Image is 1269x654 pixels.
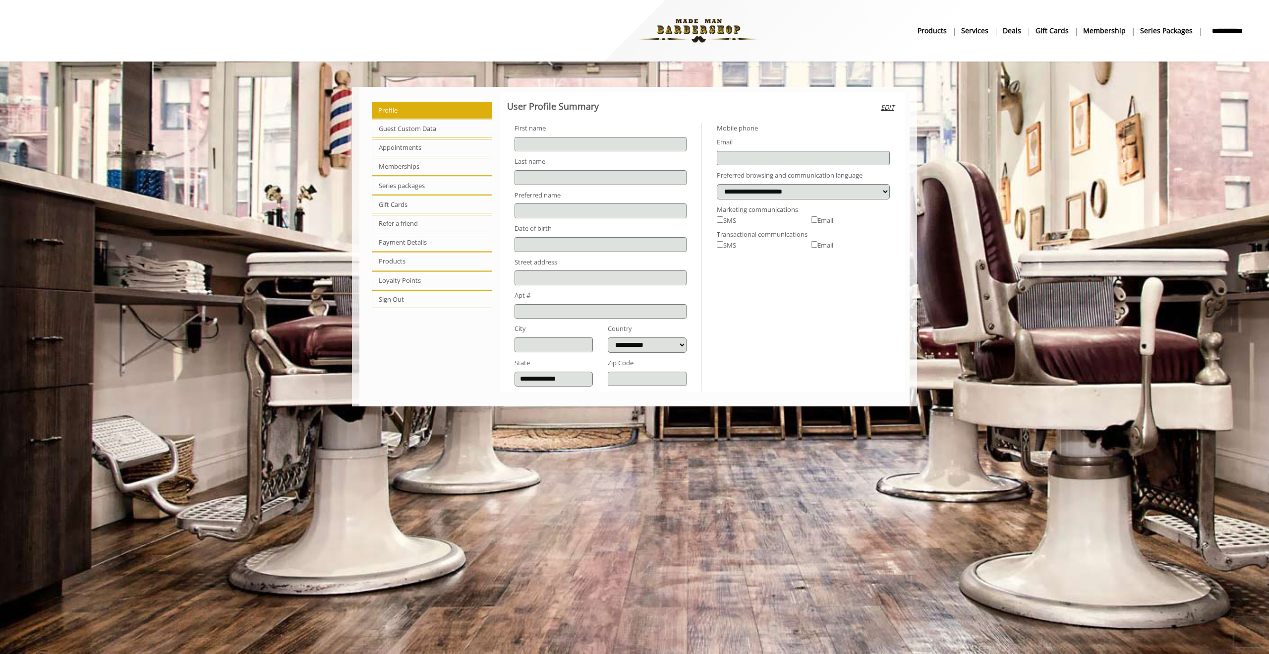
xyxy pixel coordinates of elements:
[961,25,988,36] b: Services
[1140,25,1193,36] b: Series packages
[918,25,947,36] b: products
[372,120,492,137] span: Guest Custom Data
[372,290,492,308] span: Sign Out
[1029,23,1076,38] a: Gift cardsgift cards
[911,23,954,38] a: Productsproducts
[1076,23,1133,38] a: MembershipMembership
[881,102,894,113] i: Edit
[372,271,492,289] span: Loyalty Points
[372,158,492,176] span: Memberships
[372,253,492,270] span: Products
[631,3,767,58] img: Made Man Barbershop logo
[878,92,897,123] button: Edit user profile
[372,234,492,252] span: Payment Details
[372,196,492,213] span: Gift Cards
[954,23,996,38] a: ServicesServices
[996,23,1029,38] a: DealsDeals
[1036,25,1069,36] b: gift cards
[507,100,599,112] b: User Profile Summary
[372,139,492,157] span: Appointments
[372,215,492,233] span: Refer a friend
[372,177,492,195] span: Series packages
[1133,23,1200,38] a: Series packagesSeries packages
[1083,25,1126,36] b: Membership
[1003,25,1021,36] b: Deals
[372,102,492,119] span: Profile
